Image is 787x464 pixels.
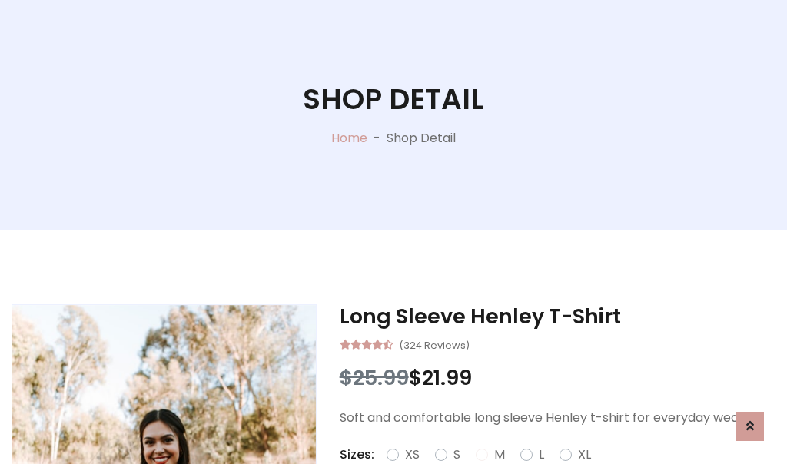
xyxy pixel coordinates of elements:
h3: $ [340,366,775,390]
p: Sizes: [340,446,374,464]
small: (324 Reviews) [399,335,470,353]
label: L [539,446,544,464]
span: 21.99 [422,363,472,392]
p: Shop Detail [387,129,456,147]
p: - [367,129,387,147]
h1: Shop Detail [303,82,484,117]
p: Soft and comfortable long sleeve Henley t-shirt for everyday wear. [340,409,775,427]
label: XS [405,446,420,464]
label: M [494,446,505,464]
span: $25.99 [340,363,409,392]
label: XL [578,446,591,464]
h3: Long Sleeve Henley T-Shirt [340,304,775,329]
a: Home [331,129,367,147]
label: S [453,446,460,464]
